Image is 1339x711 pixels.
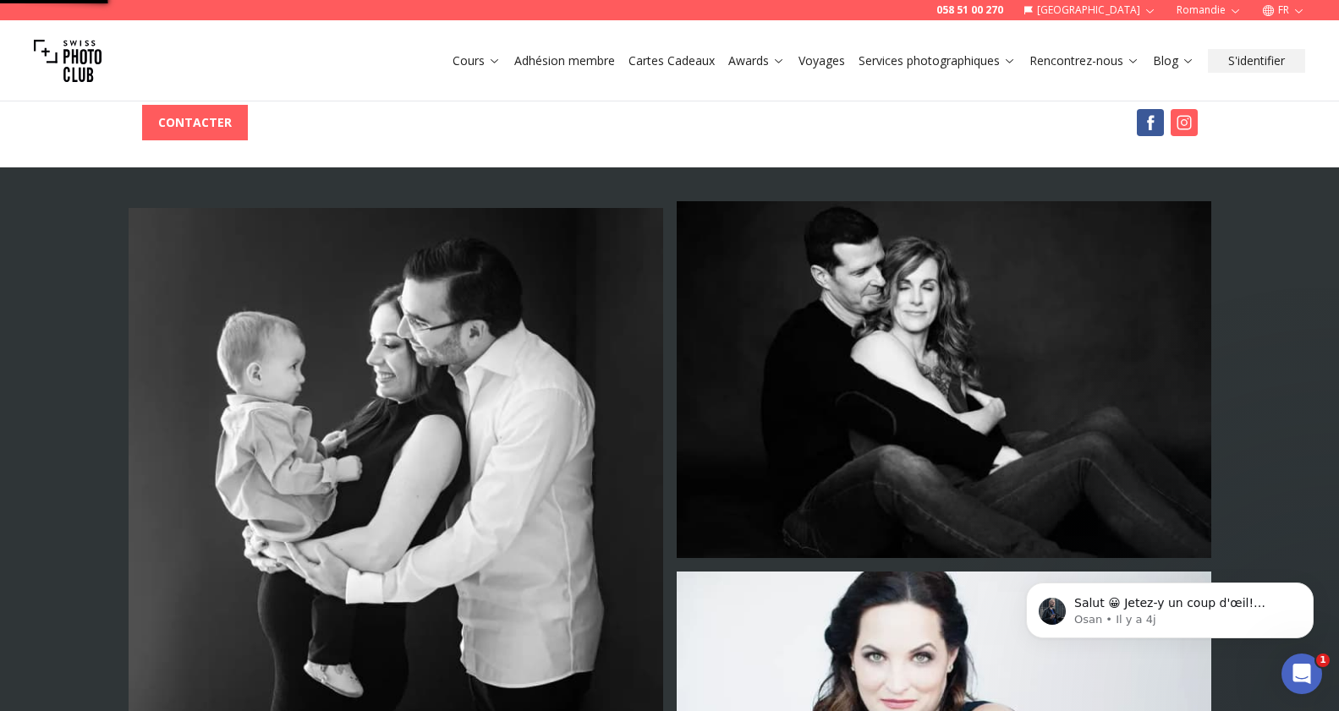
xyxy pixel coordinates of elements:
button: Adhésion membre [508,49,622,73]
iframe: Intercom live chat [1281,654,1322,694]
button: CONTACTER [142,105,248,140]
img: Swiss photo club [34,27,102,95]
button: Blog [1146,49,1201,73]
img: Photo by Amber Roberts [677,201,1211,558]
iframe: Intercom notifications message [1001,547,1339,665]
span: 1 [1316,654,1330,667]
a: Awards [728,52,785,69]
a: Voyages [798,52,845,69]
button: Cours [446,49,508,73]
a: Services photographiques [859,52,1016,69]
button: Services photographiques [852,49,1023,73]
button: Cartes Cadeaux [622,49,722,73]
img: Instagram [1171,109,1198,136]
a: Cours [453,52,501,69]
button: Awards [722,49,792,73]
a: Blog [1153,52,1194,69]
button: Rencontrez-nous [1023,49,1146,73]
b: CONTACTER [158,114,232,131]
button: S'identifier [1208,49,1305,73]
a: Adhésion membre [514,52,615,69]
a: Cartes Cadeaux [628,52,715,69]
a: 058 51 00 270 [936,3,1003,17]
a: Rencontrez-nous [1029,52,1139,69]
button: Voyages [792,49,852,73]
img: Facebook [1137,109,1164,136]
